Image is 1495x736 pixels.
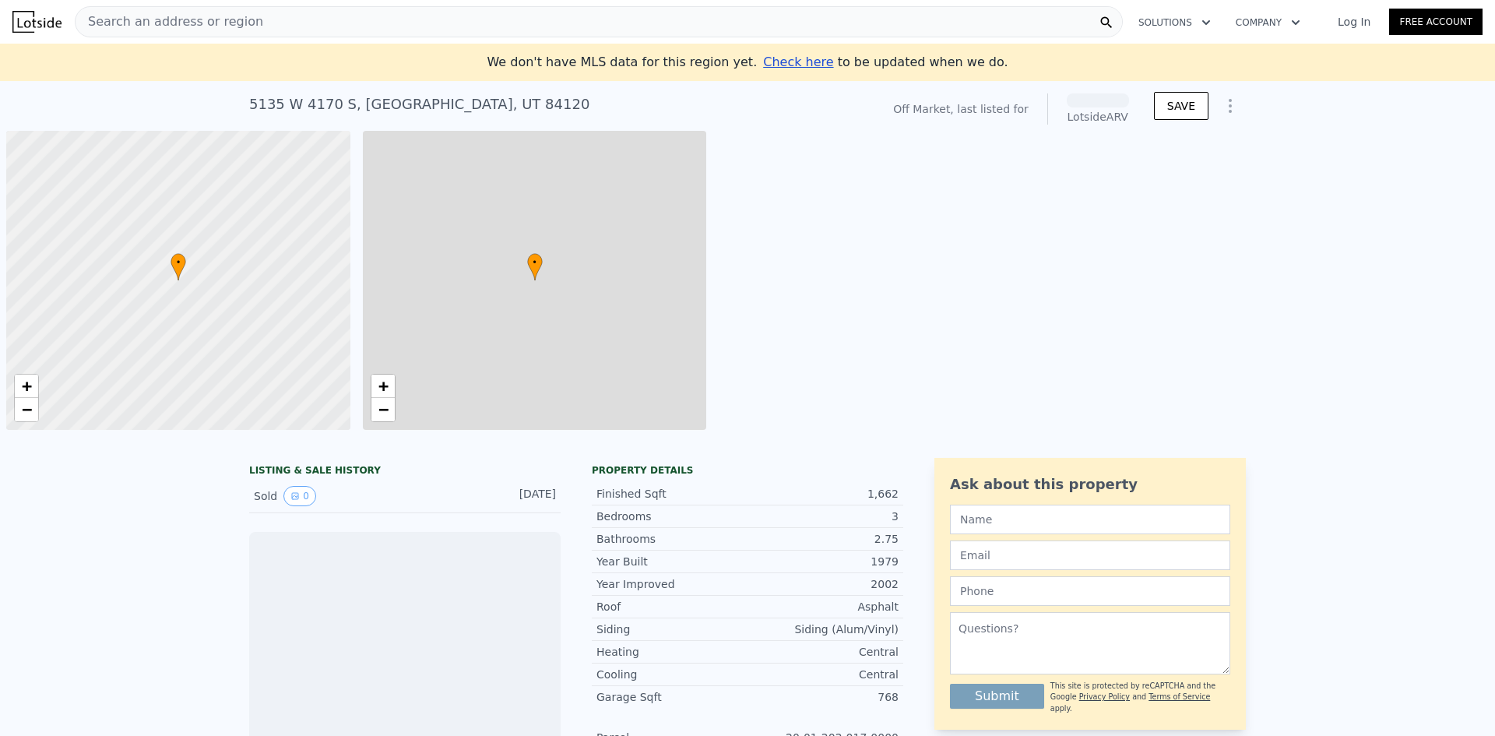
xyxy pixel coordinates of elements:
[763,55,833,69] span: Check here
[596,667,747,682] div: Cooling
[747,576,899,592] div: 2002
[596,554,747,569] div: Year Built
[596,599,747,615] div: Roof
[747,644,899,660] div: Central
[893,101,1029,117] div: Off Market, last listed for
[1149,692,1210,701] a: Terms of Service
[171,255,186,269] span: •
[371,375,395,398] a: Zoom in
[1067,109,1129,125] div: Lotside ARV
[378,376,388,396] span: +
[596,622,747,637] div: Siding
[747,622,899,637] div: Siding (Alum/Vinyl)
[747,599,899,615] div: Asphalt
[596,644,747,660] div: Heating
[12,11,62,33] img: Lotside
[254,486,392,506] div: Sold
[487,53,1008,72] div: We don't have MLS data for this region yet.
[171,253,186,280] div: •
[371,398,395,421] a: Zoom out
[747,667,899,682] div: Central
[950,474,1230,495] div: Ask about this property
[763,53,1008,72] div: to be updated when we do.
[596,576,747,592] div: Year Improved
[1079,692,1130,701] a: Privacy Policy
[747,689,899,705] div: 768
[1126,9,1223,37] button: Solutions
[592,464,903,477] div: Property details
[950,576,1230,606] input: Phone
[950,541,1230,570] input: Email
[1389,9,1483,35] a: Free Account
[249,464,561,480] div: LISTING & SALE HISTORY
[283,486,316,506] button: View historical data
[487,486,556,506] div: [DATE]
[596,531,747,547] div: Bathrooms
[950,684,1044,709] button: Submit
[527,253,543,280] div: •
[596,486,747,502] div: Finished Sqft
[1215,90,1246,121] button: Show Options
[378,400,388,419] span: −
[596,509,747,524] div: Bedrooms
[1223,9,1313,37] button: Company
[747,486,899,502] div: 1,662
[1050,681,1230,714] div: This site is protected by reCAPTCHA and the Google and apply.
[747,531,899,547] div: 2.75
[1154,92,1208,120] button: SAVE
[747,509,899,524] div: 3
[527,255,543,269] span: •
[1319,14,1389,30] a: Log In
[22,400,32,419] span: −
[15,375,38,398] a: Zoom in
[76,12,263,31] span: Search an address or region
[747,554,899,569] div: 1979
[596,689,747,705] div: Garage Sqft
[22,376,32,396] span: +
[950,505,1230,534] input: Name
[249,93,589,115] div: 5135 W 4170 S , [GEOGRAPHIC_DATA] , UT 84120
[15,398,38,421] a: Zoom out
